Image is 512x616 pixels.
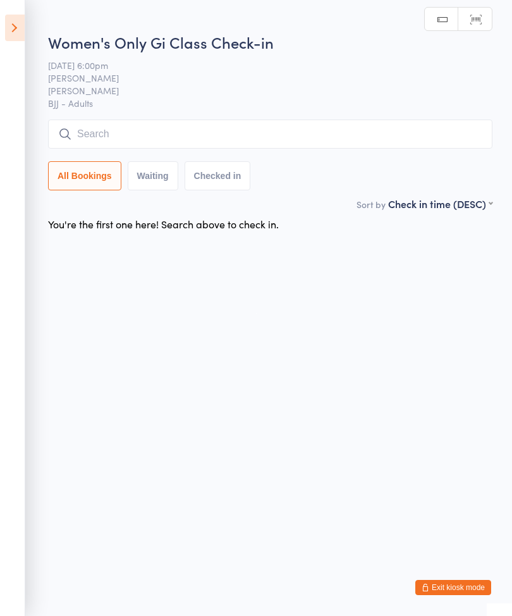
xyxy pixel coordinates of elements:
label: Sort by [357,198,386,211]
span: BJJ - Adults [48,97,492,109]
div: Check in time (DESC) [388,197,492,211]
button: Exit kiosk mode [415,580,491,595]
h2: Women's Only Gi Class Check-in [48,32,492,52]
span: [DATE] 6:00pm [48,59,473,71]
span: [PERSON_NAME] [48,84,473,97]
div: You're the first one here! Search above to check in. [48,217,279,231]
button: Checked in [185,161,251,190]
input: Search [48,120,492,149]
button: All Bookings [48,161,121,190]
span: [PERSON_NAME] [48,71,473,84]
button: Waiting [128,161,178,190]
